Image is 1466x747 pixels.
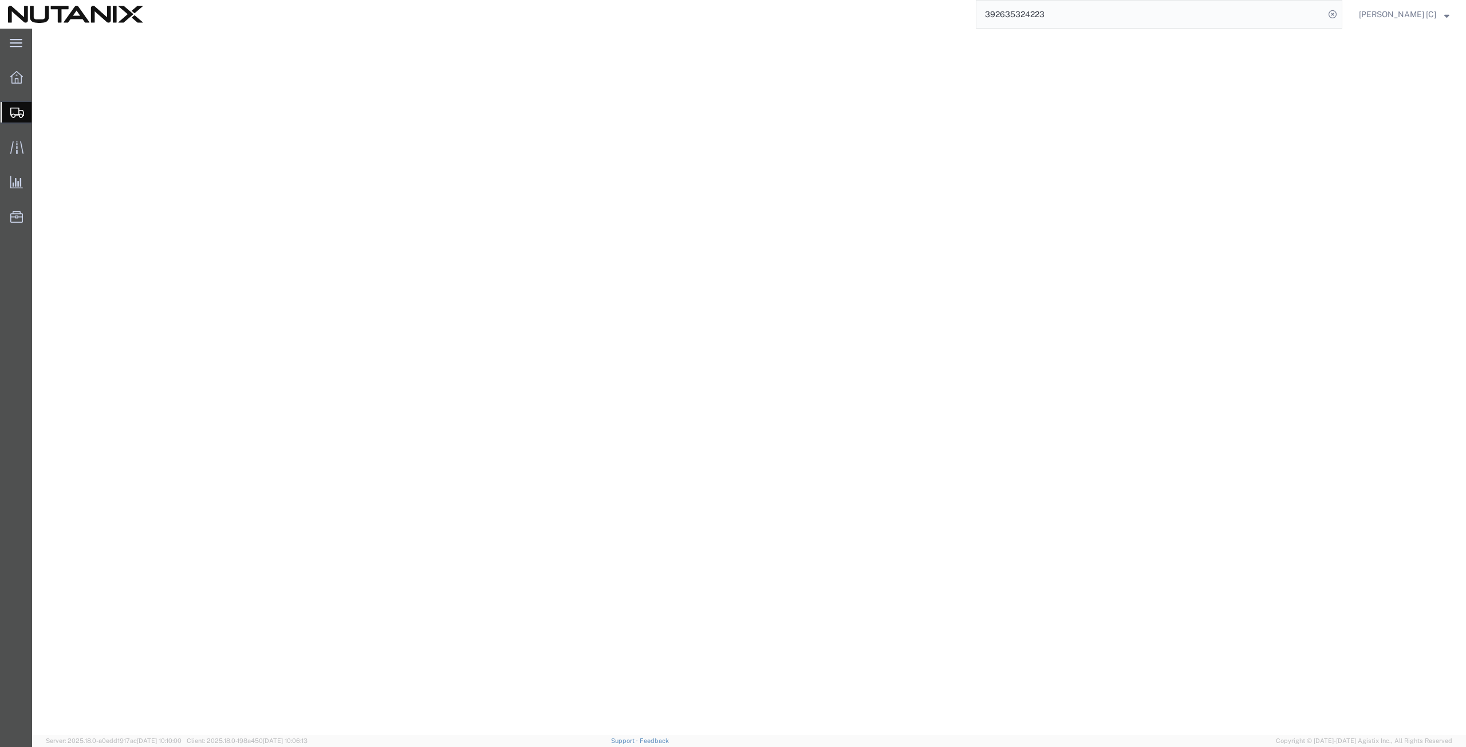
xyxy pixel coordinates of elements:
span: [DATE] 10:10:00 [137,737,182,744]
span: Server: 2025.18.0-a0edd1917ac [46,737,182,744]
iframe: FS Legacy Container [32,29,1466,735]
span: [DATE] 10:06:13 [263,737,308,744]
a: Support [611,737,640,744]
input: Search for shipment number, reference number [976,1,1325,28]
button: [PERSON_NAME] [C] [1358,7,1450,21]
a: Feedback [640,737,669,744]
span: Client: 2025.18.0-198a450 [187,737,308,744]
img: logo [8,6,143,23]
span: Copyright © [DATE]-[DATE] Agistix Inc., All Rights Reserved [1276,736,1452,746]
span: Arthur Campos [C] [1359,8,1436,21]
